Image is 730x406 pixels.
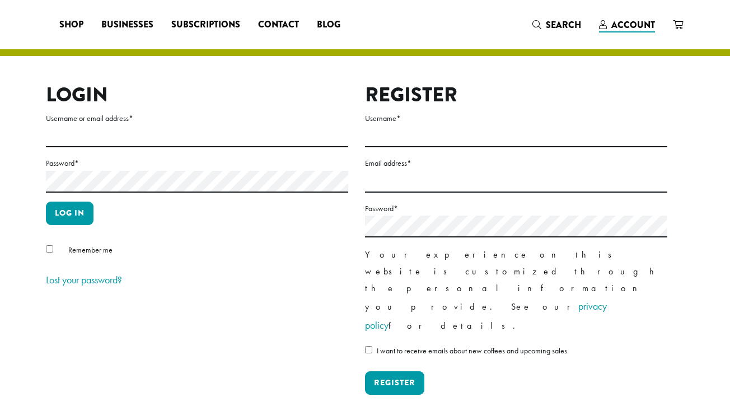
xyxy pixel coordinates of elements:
[46,156,348,170] label: Password
[46,273,122,286] a: Lost your password?
[258,18,299,32] span: Contact
[365,156,667,170] label: Email address
[46,202,93,225] button: Log in
[101,18,153,32] span: Businesses
[171,18,240,32] span: Subscriptions
[46,83,348,107] h2: Login
[365,202,667,216] label: Password
[365,111,667,125] label: Username
[59,18,83,32] span: Shop
[523,16,590,34] a: Search
[546,18,581,31] span: Search
[46,111,348,125] label: Username or email address
[377,346,569,356] span: I want to receive emails about new coffees and upcoming sales.
[365,300,607,332] a: privacy policy
[365,346,372,353] input: I want to receive emails about new coffees and upcoming sales.
[611,18,655,31] span: Account
[365,246,667,335] p: Your experience on this website is customized through the personal information you provide. See o...
[365,83,667,107] h2: Register
[317,18,340,32] span: Blog
[50,16,92,34] a: Shop
[365,371,424,395] button: Register
[68,245,113,255] span: Remember me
